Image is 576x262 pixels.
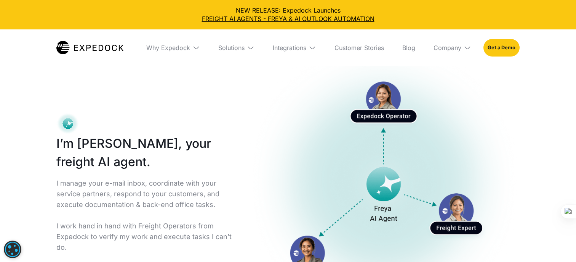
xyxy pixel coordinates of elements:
[434,44,461,52] div: Company
[538,225,576,262] iframe: Chat Widget
[483,39,520,57] a: Get a Demo
[6,6,570,23] div: NEW RELEASE: Expedock Launches
[427,29,477,66] div: Company
[328,29,390,66] a: Customer Stories
[218,44,245,52] div: Solutions
[396,29,421,66] a: Blog
[56,178,235,253] p: I manage your e-mail inbox, coordinate with your service partners, respond to your customers, and...
[267,29,322,66] div: Integrations
[273,44,306,52] div: Integrations
[140,29,206,66] div: Why Expedock
[56,134,235,171] h1: I’m [PERSON_NAME], your freight AI agent.
[6,15,570,23] a: FREIGHT AI AGENTS - FREYA & AI OUTLOOK AUTOMATION
[212,29,261,66] div: Solutions
[146,44,190,52] div: Why Expedock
